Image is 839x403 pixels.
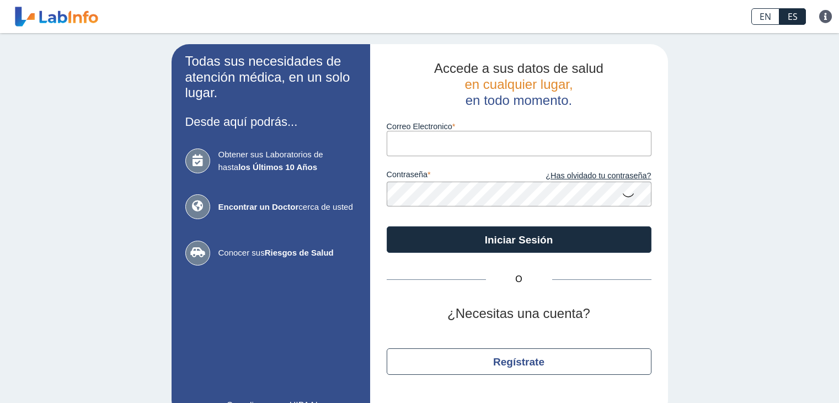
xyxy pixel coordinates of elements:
h2: Todas sus necesidades de atención médica, en un solo lugar. [185,54,356,101]
span: Conocer sus [218,247,356,259]
b: Riesgos de Salud [265,248,334,257]
b: Encontrar un Doctor [218,202,299,211]
a: EN [751,8,779,25]
span: cerca de usted [218,201,356,214]
span: O [486,273,552,286]
b: los Últimos 10 Años [238,162,317,172]
a: ES [779,8,806,25]
span: en cualquier lugar, [464,77,573,92]
h2: ¿Necesitas una cuenta? [387,306,651,322]
label: contraseña [387,170,519,182]
span: en todo momento. [466,93,572,108]
button: Regístrate [387,348,651,375]
span: Accede a sus datos de salud [434,61,603,76]
a: ¿Has olvidado tu contraseña? [519,170,651,182]
h3: Desde aquí podrás... [185,115,356,129]
button: Iniciar Sesión [387,226,651,253]
label: Correo Electronico [387,122,651,131]
span: Obtener sus Laboratorios de hasta [218,149,356,173]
